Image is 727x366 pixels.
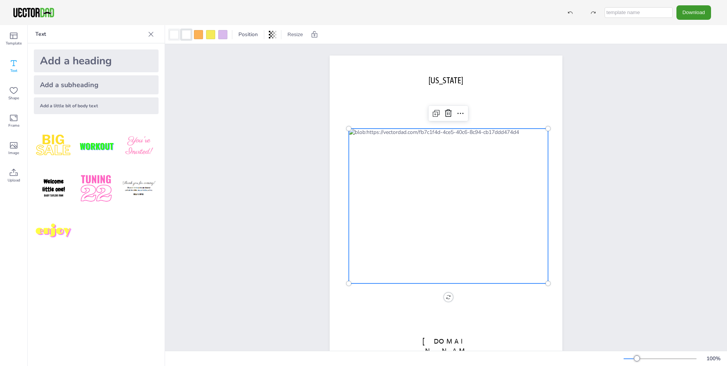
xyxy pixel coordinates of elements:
[76,126,116,166] img: XdJCRjX.png
[10,68,17,74] span: Text
[34,49,159,72] div: Add a heading
[8,150,19,156] span: Image
[8,123,19,129] span: Frame
[12,7,55,18] img: VectorDad-1.png
[676,5,711,19] button: Download
[34,212,73,251] img: M7yqmqo.png
[284,29,306,41] button: Resize
[34,169,73,208] img: GNLDUe7.png
[119,169,159,208] img: K4iXMrW.png
[76,169,116,208] img: 1B4LbXY.png
[8,95,19,101] span: Shape
[119,126,159,166] img: BBMXfK6.png
[34,97,159,114] div: Add a little bit of body text
[8,177,20,183] span: Upload
[704,355,722,362] div: 100 %
[35,25,145,43] p: Text
[422,337,470,364] span: [DOMAIN_NAME]
[34,126,73,166] img: style1.png
[605,7,673,18] input: template name
[429,75,463,85] span: [US_STATE]
[34,75,159,94] div: Add a subheading
[237,31,259,38] span: Position
[6,40,22,46] span: Template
